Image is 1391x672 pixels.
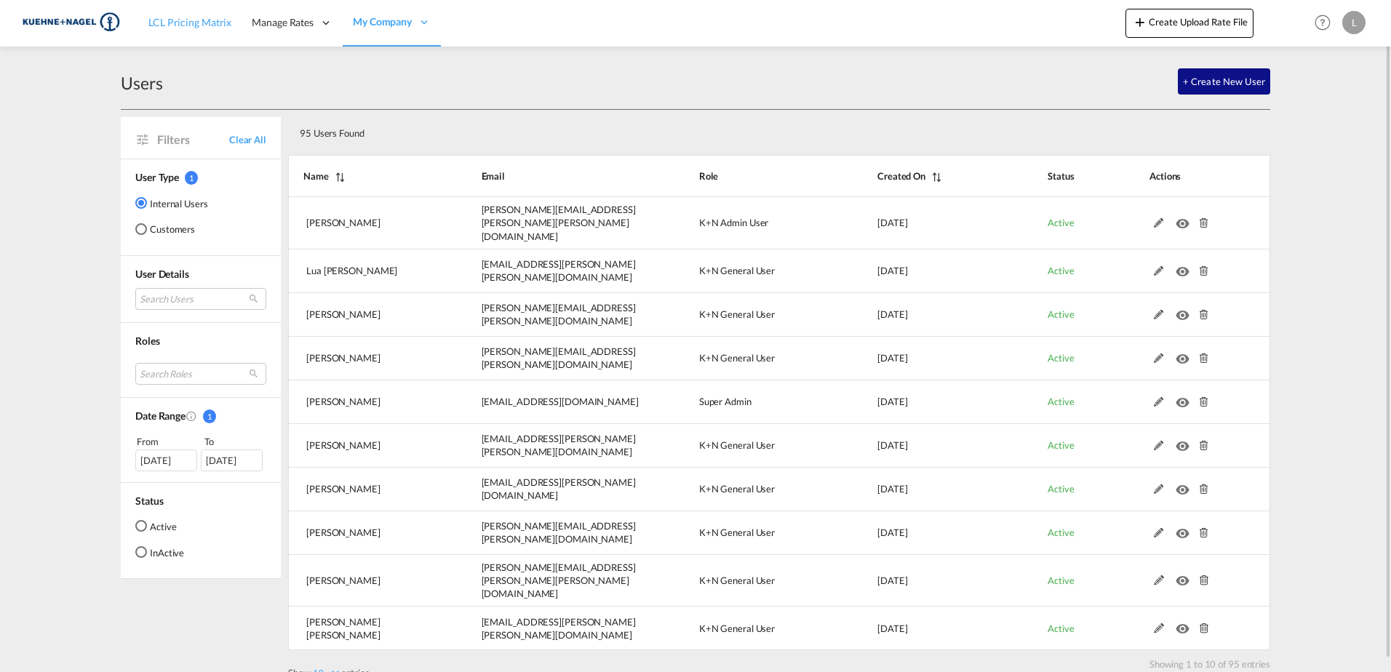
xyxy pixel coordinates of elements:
[841,293,1011,337] td: 2025-09-17
[445,424,663,468] td: carolina.goncalves@kuehne-nagel.com
[482,302,636,327] span: [PERSON_NAME][EMAIL_ADDRESS][PERSON_NAME][DOMAIN_NAME]
[157,132,229,148] span: Filters
[288,197,445,249] td: Mohamed Abdulkadir
[201,449,263,471] div: [DATE]
[877,308,907,320] span: [DATE]
[841,424,1011,468] td: 2025-07-17
[699,396,752,407] span: Super Admin
[445,155,663,197] th: Email
[306,575,380,586] span: [PERSON_NAME]
[663,511,841,555] td: K+N General User
[1310,10,1342,36] div: Help
[699,623,775,634] span: K+N General User
[294,116,1168,145] div: 95 Users Found
[663,197,841,249] td: K+N Admin User
[482,345,636,370] span: [PERSON_NAME][EMAIL_ADDRESS][PERSON_NAME][DOMAIN_NAME]
[1125,9,1254,38] button: icon-plus 400-fgCreate Upload Rate File
[1048,527,1074,538] span: Active
[1342,11,1366,34] div: L
[1048,396,1074,407] span: Active
[841,155,1011,197] th: Created On
[22,7,120,39] img: 36441310f41511efafde313da40ec4a4.png
[135,434,266,471] span: From To [DATE][DATE]
[1176,524,1195,535] md-icon: icon-eye
[877,265,907,276] span: [DATE]
[841,468,1011,511] td: 2025-07-15
[1048,265,1074,276] span: Active
[877,396,907,407] span: [DATE]
[1048,483,1074,495] span: Active
[1176,350,1195,360] md-icon: icon-eye
[663,337,841,380] td: K+N General User
[482,616,636,641] span: [EMAIL_ADDRESS][PERSON_NAME][PERSON_NAME][DOMAIN_NAME]
[482,476,636,501] span: [EMAIL_ADDRESS][PERSON_NAME][DOMAIN_NAME]
[877,575,907,586] span: [DATE]
[353,15,412,29] span: My Company
[663,468,841,511] td: K+N General User
[288,249,445,293] td: Lua Carrieri
[1011,155,1113,197] th: Status
[121,71,163,95] div: Users
[663,555,841,607] td: K+N General User
[1310,10,1335,35] span: Help
[663,380,841,424] td: Super Admin
[445,293,663,337] td: prasenjit.ghosh@kuehne-nagel.com
[1048,217,1074,228] span: Active
[841,380,1011,424] td: 2025-08-05
[482,396,639,407] span: [EMAIL_ADDRESS][DOMAIN_NAME]
[288,293,445,337] td: Prasenjit Ghosh
[841,555,1011,607] td: 2025-06-20
[841,337,1011,380] td: 2025-08-14
[663,155,841,197] th: Role
[306,396,380,407] span: [PERSON_NAME]
[482,433,636,457] span: [EMAIL_ADDRESS][PERSON_NAME][PERSON_NAME][DOMAIN_NAME]
[877,527,907,538] span: [DATE]
[1048,352,1074,364] span: Active
[288,155,445,197] th: Name
[306,527,380,538] span: [PERSON_NAME]
[306,616,380,641] span: [PERSON_NAME] [PERSON_NAME]
[1176,393,1195,404] md-icon: icon-eye
[699,308,775,320] span: K+N General User
[135,196,208,210] md-radio-button: Internal Users
[135,335,160,347] span: Roles
[229,133,266,146] span: Clear All
[1178,68,1270,95] button: + Create New User
[1176,306,1195,316] md-icon: icon-eye
[877,623,907,634] span: [DATE]
[306,217,380,228] span: [PERSON_NAME]
[445,511,663,555] td: thomas.harder@kuehne-nagel.com
[288,607,445,650] td: Aenis Lankenau
[841,607,1011,650] td: 2025-06-04
[306,483,380,495] span: [PERSON_NAME]
[288,424,445,468] td: Carolina Gonçalves
[135,434,199,449] div: From
[445,468,663,511] td: ramunas.uldukis@kuehne-nagel.com
[699,575,775,586] span: K+N General User
[135,268,189,280] span: User Details
[1176,620,1195,630] md-icon: icon-eye
[288,511,445,555] td: Thomas Harder
[877,217,907,228] span: [DATE]
[445,607,663,650] td: aenis.lankenau@kuehne-nagel.com
[482,561,636,599] span: [PERSON_NAME][EMAIL_ADDRESS][PERSON_NAME][PERSON_NAME][DOMAIN_NAME]
[482,258,636,283] span: [EMAIL_ADDRESS][PERSON_NAME][PERSON_NAME][DOMAIN_NAME]
[295,650,1270,671] div: Showing 1 to 10 of 95 entries
[288,380,445,424] td: Dinesh Kumar
[699,527,775,538] span: K+N General User
[663,424,841,468] td: K+N General User
[306,439,380,451] span: [PERSON_NAME]
[699,352,775,364] span: K+N General User
[445,249,663,293] td: lua.carrieri@kuehne-nagel.com
[482,520,636,545] span: [PERSON_NAME][EMAIL_ADDRESS][PERSON_NAME][DOMAIN_NAME]
[135,409,186,422] span: Date Range
[1176,572,1195,582] md-icon: icon-eye
[699,217,769,228] span: K+N Admin User
[663,607,841,650] td: K+N General User
[148,16,231,28] span: LCL Pricing Matrix
[135,222,208,236] md-radio-button: Customers
[288,555,445,607] td: Ruth Njoroge
[203,409,216,423] span: 1
[877,483,907,495] span: [DATE]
